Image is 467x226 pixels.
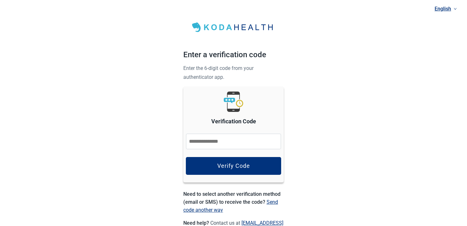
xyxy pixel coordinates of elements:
a: Current language: English [432,3,459,14]
img: Koda Health [188,20,279,34]
span: Enter the 6-digit code from your authenticator app. [183,65,254,80]
button: Verify Code [186,157,281,175]
label: Verification Code [211,117,256,126]
span: Need help? [183,220,210,226]
div: Verify Code [217,163,250,169]
h1: Enter a verification code [183,49,284,64]
span: down [454,7,457,10]
span: Need to select another verification method (email or SMS) to receive the code? [183,191,281,205]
